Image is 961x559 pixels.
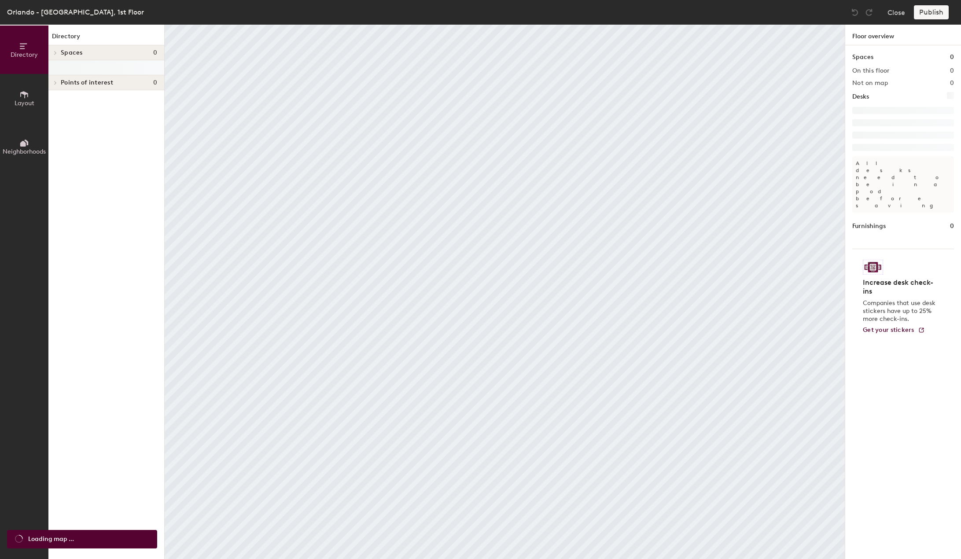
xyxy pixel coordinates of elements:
[950,221,954,231] h1: 0
[11,51,38,59] span: Directory
[852,92,869,102] h1: Desks
[852,80,888,87] h2: Not on map
[852,221,886,231] h1: Furnishings
[28,534,74,544] span: Loading map ...
[845,25,961,45] h1: Floor overview
[863,278,938,296] h4: Increase desk check-ins
[865,8,873,17] img: Redo
[852,67,890,74] h2: On this floor
[852,52,873,62] h1: Spaces
[3,148,46,155] span: Neighborhoods
[153,49,157,56] span: 0
[950,67,954,74] h2: 0
[863,299,938,323] p: Companies that use desk stickers have up to 25% more check-ins.
[887,5,905,19] button: Close
[61,49,83,56] span: Spaces
[852,156,954,213] p: All desks need to be in a pod before saving
[7,7,144,18] div: Orlando - [GEOGRAPHIC_DATA], 1st Floor
[863,327,925,334] a: Get your stickers
[48,32,164,45] h1: Directory
[950,80,954,87] h2: 0
[165,25,845,559] canvas: Map
[950,52,954,62] h1: 0
[863,326,914,334] span: Get your stickers
[15,99,34,107] span: Layout
[851,8,859,17] img: Undo
[153,79,157,86] span: 0
[863,260,883,275] img: Sticker logo
[61,79,113,86] span: Points of interest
